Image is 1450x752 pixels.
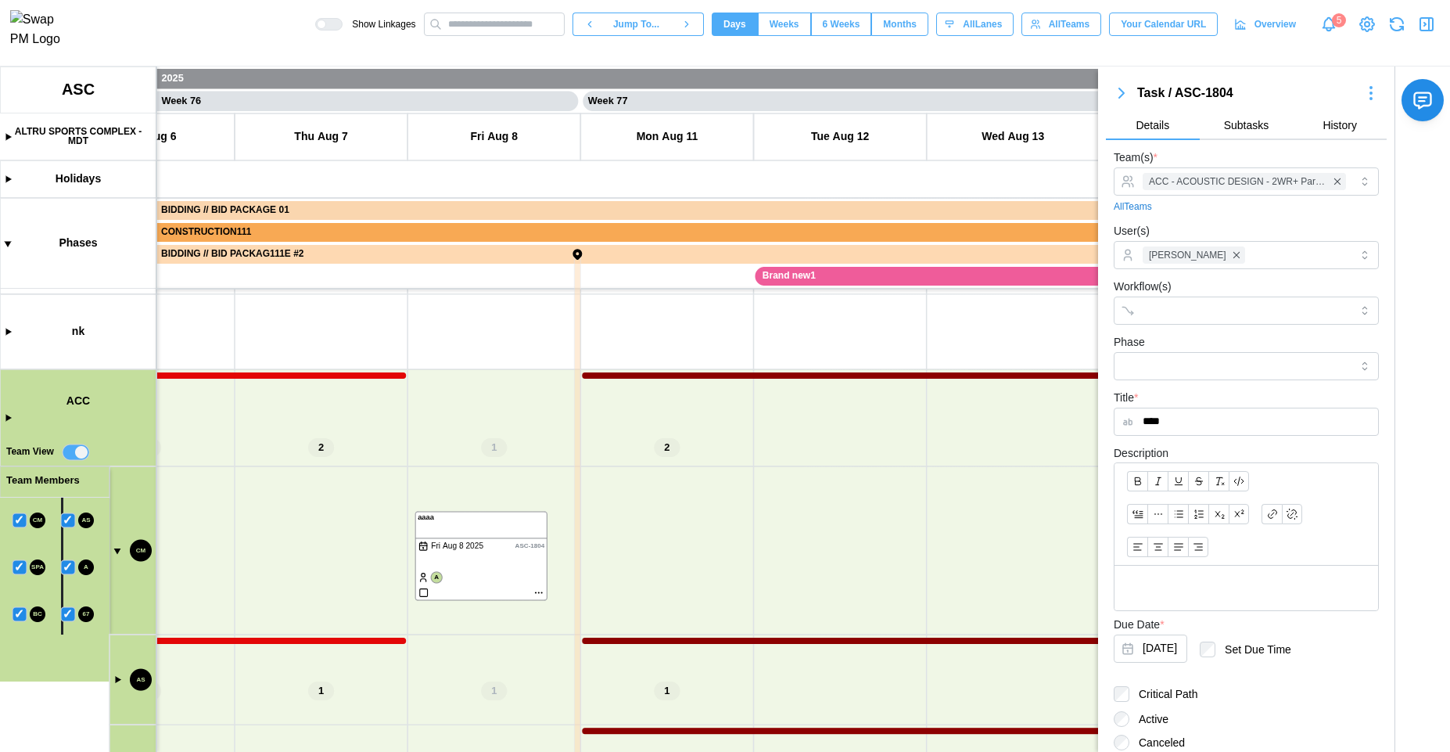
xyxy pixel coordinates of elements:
[1262,504,1282,524] button: Link
[343,18,415,31] span: Show Linkages
[1215,642,1291,657] label: Set Due Time
[1114,334,1145,351] label: Phase
[1114,617,1165,634] label: Due Date
[1121,13,1206,35] span: Your Calendar URL
[883,13,917,35] span: Months
[1229,471,1249,491] button: Code
[1114,200,1152,214] a: All Teams
[1168,537,1188,557] button: Align text: justify
[1254,13,1296,35] span: Overview
[1114,635,1187,663] button: Aug 8, 2025
[613,13,659,35] span: Jump To...
[1114,390,1138,407] label: Title
[1416,13,1437,35] button: Close Drawer
[1188,504,1208,524] button: Ordered list
[1127,504,1147,524] button: Blockquote
[1149,248,1226,263] span: [PERSON_NAME]
[1208,471,1229,491] button: Clear formatting
[1229,504,1249,524] button: Superscript
[1147,537,1168,557] button: Align text: center
[1282,504,1302,524] button: Remove link
[823,13,860,35] span: 6 Weeks
[10,10,74,49] img: Swap PM Logo
[1137,84,1355,103] div: Task / ASC-1804
[1114,223,1150,240] label: User(s)
[1168,504,1188,524] button: Bullet list
[1147,471,1168,491] button: Italic
[770,13,799,35] span: Weeks
[1386,13,1408,35] button: Refresh Grid
[1114,279,1172,296] label: Workflow(s)
[1114,445,1168,462] label: Description
[1168,471,1188,491] button: Underline
[1188,537,1208,557] button: Align text: right
[1129,735,1185,750] label: Canceled
[1188,471,1208,491] button: Strikethrough
[1127,537,1147,557] button: Align text: left
[1149,175,1327,189] span: ACC - ACOUSTIC DESIGN - 2WR+ Partners
[1323,120,1357,131] span: History
[1147,504,1168,524] button: Horizontal line
[1114,149,1157,167] label: Team(s)
[1129,686,1197,702] label: Critical Path
[1315,11,1342,38] a: Notifications
[1127,471,1147,491] button: Bold
[1208,504,1229,524] button: Subscript
[1332,13,1346,27] div: 5
[1129,711,1168,727] label: Active
[1356,13,1378,35] a: View Project
[1136,120,1169,131] span: Details
[1224,120,1269,131] span: Subtasks
[723,13,746,35] span: Days
[1049,13,1089,35] span: All Teams
[963,13,1002,35] span: All Lanes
